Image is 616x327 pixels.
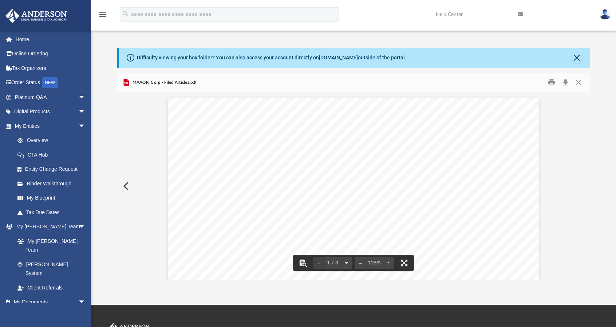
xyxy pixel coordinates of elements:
button: Close [572,77,585,88]
span: arrow_drop_down [78,119,93,134]
span: arrow_drop_down [78,295,93,310]
a: Order StatusNEW [5,75,96,90]
div: Difficulty viewing your box folder? You can also access your account directly on outside of the p... [137,54,406,62]
a: My [PERSON_NAME] Team [10,234,89,257]
a: Home [5,32,96,47]
button: Download [559,77,572,88]
div: File preview [117,92,590,280]
a: My Documentsarrow_drop_down [5,295,93,310]
a: Overview [10,133,96,148]
div: Document Viewer [117,92,590,280]
button: Zoom in [382,255,394,271]
button: Previous File [117,176,133,196]
a: My Blueprint [10,191,93,205]
div: Current zoom level [366,261,382,265]
button: Enter fullscreen [396,255,412,271]
button: Print [545,77,559,88]
a: Binder Walkthrough [10,176,96,191]
span: arrow_drop_down [78,220,93,235]
a: Entity Change Request [10,162,96,177]
a: Client Referrals [10,280,93,295]
a: Digital Productsarrow_drop_down [5,105,96,119]
a: CTA Hub [10,147,96,162]
a: My Entitiesarrow_drop_down [5,119,96,133]
a: menu [98,14,107,19]
a: Online Ordering [5,47,96,61]
div: NEW [42,77,58,88]
span: 1 / 3 [325,261,341,265]
a: My [PERSON_NAME] Teamarrow_drop_down [5,220,93,234]
button: Toggle findbar [295,255,311,271]
button: 1 / 3 [325,255,341,271]
a: Platinum Q&Aarrow_drop_down [5,90,96,105]
button: Close [572,53,582,63]
i: menu [98,10,107,19]
a: Tax Due Dates [10,205,96,220]
span: arrow_drop_down [78,105,93,119]
button: Zoom out [355,255,366,271]
span: arrow_drop_down [78,90,93,105]
a: Tax Organizers [5,61,96,75]
button: Next page [341,255,352,271]
img: User Pic [600,9,611,20]
img: Anderson Advisors Platinum Portal [3,9,69,23]
span: MAAOR, Corp - Filed Articles.pdf [131,79,197,86]
a: [DOMAIN_NAME] [319,55,358,60]
a: [PERSON_NAME] System [10,257,93,280]
div: Preview [117,73,590,280]
i: search [122,10,130,18]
